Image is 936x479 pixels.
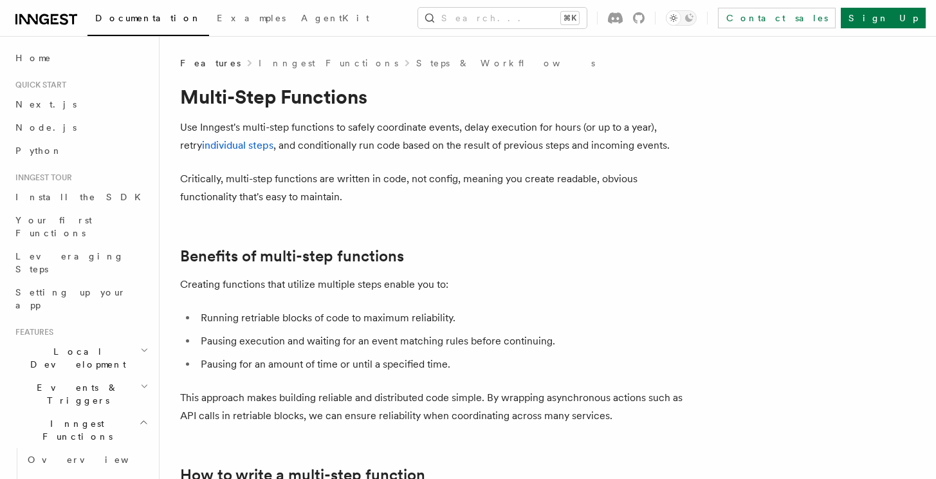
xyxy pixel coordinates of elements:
a: Setting up your app [10,281,151,317]
li: Running retriable blocks of code to maximum reliability. [197,309,695,327]
span: Python [15,146,62,156]
a: Documentation [87,4,209,36]
span: Features [180,57,241,70]
span: Documentation [95,13,201,23]
a: Steps & Workflows [416,57,595,70]
a: AgentKit [293,4,377,35]
span: Leveraging Steps [15,251,124,274]
span: Your first Functions [15,215,92,238]
button: Local Development [10,340,151,376]
button: Toggle dark mode [666,10,697,26]
li: Pausing for an amount of time or until a specified time. [197,355,695,373]
a: Sign Up [841,8,926,28]
p: Critically, multi-step functions are written in code, not config, meaning you create readable, ob... [180,170,695,206]
a: Leveraging Steps [10,245,151,281]
span: Next.js [15,99,77,109]
span: Examples [217,13,286,23]
a: individual steps [202,139,273,151]
a: Home [10,46,151,70]
button: Inngest Functions [10,412,151,448]
span: Quick start [10,80,66,90]
a: Examples [209,4,293,35]
p: Use Inngest's multi-step functions to safely coordinate events, delay execution for hours (or up ... [180,118,695,155]
a: Overview [23,448,151,471]
a: Benefits of multi-step functions [180,247,404,265]
span: Local Development [10,345,140,371]
a: Your first Functions [10,209,151,245]
span: Features [10,327,53,337]
p: This approach makes building reliable and distributed code simple. By wrapping asynchronous actio... [180,389,695,425]
a: Node.js [10,116,151,139]
span: Home [15,52,51,64]
button: Events & Triggers [10,376,151,412]
li: Pausing execution and waiting for an event matching rules before continuing. [197,332,695,350]
span: Node.js [15,122,77,133]
a: Inngest Functions [259,57,398,70]
span: Inngest tour [10,173,72,183]
kbd: ⌘K [561,12,579,24]
a: Next.js [10,93,151,116]
span: AgentKit [301,13,369,23]
span: Setting up your app [15,287,126,310]
a: Contact sales [718,8,836,28]
span: Inngest Functions [10,417,139,443]
a: Install the SDK [10,185,151,209]
h1: Multi-Step Functions [180,85,695,108]
button: Search...⌘K [418,8,587,28]
span: Install the SDK [15,192,149,202]
span: Events & Triggers [10,381,140,407]
a: Python [10,139,151,162]
p: Creating functions that utilize multiple steps enable you to: [180,276,695,294]
span: Overview [28,455,160,465]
